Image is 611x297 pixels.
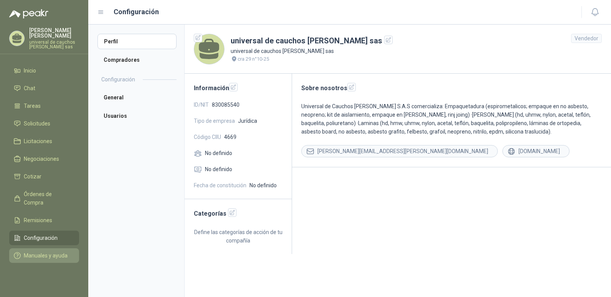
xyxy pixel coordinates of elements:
span: Jurídica [238,117,257,125]
span: Configuración [24,234,58,242]
span: No definido [205,149,232,157]
h2: Información [194,83,282,93]
div: [DOMAIN_NAME] [502,145,570,157]
p: universal de cauchos [PERSON_NAME] sas [29,40,79,49]
a: Usuarios [97,108,177,124]
span: Fecha de constitución [194,181,246,190]
a: General [97,90,177,105]
a: Negociaciones [9,152,79,166]
a: Perfil [97,34,177,49]
span: Cotizar [24,172,41,181]
h1: universal de cauchos [PERSON_NAME] sas [231,35,393,47]
img: Logo peakr [9,9,48,18]
a: Tareas [9,99,79,113]
span: Código CIIU [194,133,221,141]
span: Licitaciones [24,137,52,145]
span: Solicitudes [24,119,50,128]
p: cra 29 n°10-25 [238,55,269,63]
div: [PERSON_NAME][EMAIL_ADDRESS][PERSON_NAME][DOMAIN_NAME] [301,145,498,157]
a: Órdenes de Compra [9,187,79,210]
p: [PERSON_NAME] [PERSON_NAME] [29,28,79,38]
span: No definido [249,181,277,190]
a: Licitaciones [9,134,79,148]
a: Cotizar [9,169,79,184]
span: ID/NIT [194,101,209,109]
a: Chat [9,81,79,96]
p: Universal de Cauchos [PERSON_NAME] S.A.S comercializa: Empaquetadura (espirometalicos; empaque en... [301,102,602,136]
span: Tareas [24,102,41,110]
a: Configuración [9,231,79,245]
p: universal de cauchos [PERSON_NAME] sas [231,47,393,55]
span: Inicio [24,66,36,75]
a: Manuales y ayuda [9,248,79,263]
span: Manuales y ayuda [24,251,68,260]
span: Remisiones [24,216,52,224]
h2: Categorías [194,208,282,218]
h2: Sobre nosotros [301,83,602,93]
span: Chat [24,84,35,92]
p: Define las categorías de acción de tu compañía [194,228,282,245]
span: Tipo de empresa [194,117,235,125]
span: Negociaciones [24,155,59,163]
span: 4669 [224,133,236,141]
span: No definido [205,165,232,173]
h2: Configuración [101,75,135,84]
span: 830085540 [212,101,239,109]
a: Remisiones [9,213,79,228]
a: Solicitudes [9,116,79,131]
a: Inicio [9,63,79,78]
h1: Configuración [114,7,159,17]
div: Vendedor [571,34,602,43]
a: Compradores [97,52,177,68]
span: Órdenes de Compra [24,190,72,207]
